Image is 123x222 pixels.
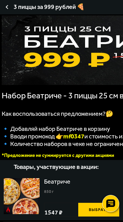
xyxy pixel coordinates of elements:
span: Как воспользоваться предложением?🤔 [2,110,113,118]
div: Беатриче [44,178,72,186]
a: АкционныйОстрое блюдоБеатриче [4,178,40,214]
span: 1547 ₽ [44,209,63,216]
font: *Предложение не суммируется с другими акциями [2,152,114,158]
span: 🔹 Добавляй набор Беатриче в корзину [2,125,110,133]
b: mf0347 [63,133,84,140]
img: Острое блюдо [5,207,11,212]
img: Беатриче [4,178,40,214]
img: Акционный [5,180,11,185]
button: Выбрать [78,203,119,217]
span: 850 г [44,189,54,194]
